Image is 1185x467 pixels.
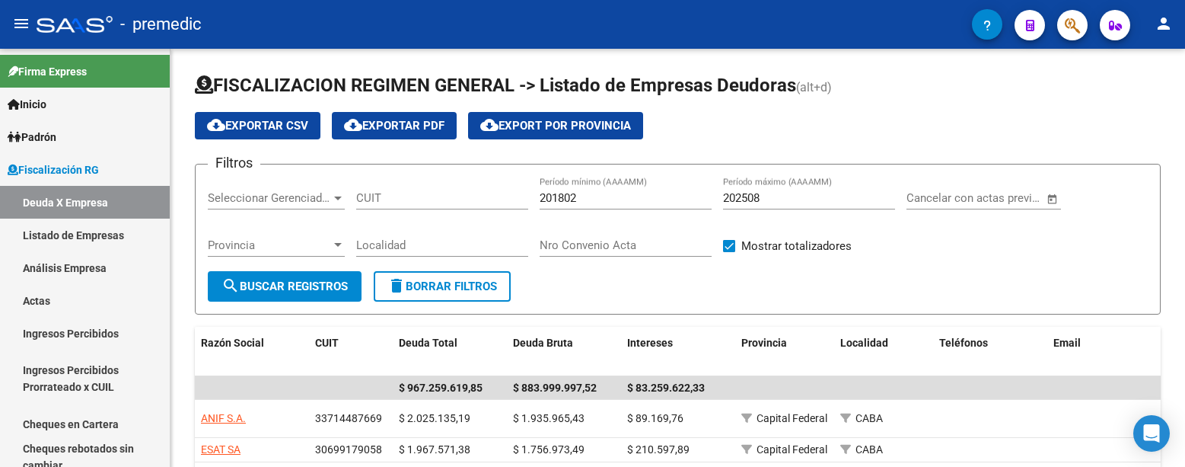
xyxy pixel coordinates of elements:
span: (alt+d) [796,80,832,94]
mat-icon: cloud_download [207,116,225,134]
span: $ 89.169,76 [627,412,683,424]
span: Deuda Total [399,337,457,349]
button: Exportar PDF [332,112,457,139]
span: $ 83.259.622,33 [627,382,705,394]
span: $ 967.259.619,85 [399,382,483,394]
datatable-header-cell: Teléfonos [933,327,1047,377]
span: Inicio [8,96,46,113]
button: Borrar Filtros [374,271,511,302]
mat-icon: delete [387,277,406,295]
span: Provincia [741,337,787,349]
span: $ 1.756.973,49 [513,443,585,456]
span: FISCALIZACION REGIMEN GENERAL -> Listado de Empresas Deudoras [195,75,796,96]
span: Intereses [627,337,673,349]
span: Razón Social [201,337,264,349]
span: Mostrar totalizadores [741,237,852,255]
span: Fiscalización RG [8,162,99,178]
span: 30699179058 [315,443,382,456]
mat-icon: person [1155,14,1173,33]
span: $ 1.967.571,38 [399,443,470,456]
mat-icon: cloud_download [344,116,362,134]
span: Deuda Bruta [513,337,573,349]
span: Teléfonos [939,337,988,349]
datatable-header-cell: Deuda Total [393,327,507,377]
span: $ 883.999.997,52 [513,382,597,394]
button: Buscar Registros [208,271,362,302]
datatable-header-cell: Localidad [834,327,933,377]
span: Exportar PDF [344,119,444,133]
span: Firma Express [8,63,87,80]
span: $ 210.597,89 [627,443,690,456]
span: Localidad [840,337,888,349]
mat-icon: menu [12,14,30,33]
mat-icon: cloud_download [480,116,499,134]
span: ANIF S.A. [201,412,246,424]
span: Buscar Registros [221,280,348,293]
span: Capital Federal [757,443,827,456]
div: Open Intercom Messenger [1133,415,1170,452]
span: Capital Federal [757,412,827,424]
span: CABA [855,412,883,424]
span: CUIT [315,337,339,349]
button: Exportar CSV [195,112,320,139]
h3: Filtros [208,152,260,174]
span: Exportar CSV [207,119,308,133]
span: Export por Provincia [480,119,631,133]
datatable-header-cell: Razón Social [195,327,309,377]
span: $ 1.935.965,43 [513,412,585,424]
span: 33714487669 [315,412,382,424]
span: Seleccionar Gerenciador [208,191,331,205]
span: Provincia [208,238,331,252]
datatable-header-cell: Provincia [735,327,834,377]
span: Padrón [8,129,56,146]
span: Email [1053,337,1081,349]
span: CABA [855,443,883,456]
button: Export por Provincia [468,112,643,139]
span: $ 2.025.135,19 [399,412,470,424]
datatable-header-cell: CUIT [309,327,393,377]
button: Open calendar [1043,190,1061,208]
mat-icon: search [221,277,240,295]
span: Borrar Filtros [387,280,497,293]
span: ESAT SA [201,443,241,456]
span: - premedic [120,8,202,41]
datatable-header-cell: Intereses [621,327,735,377]
datatable-header-cell: Deuda Bruta [507,327,621,377]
